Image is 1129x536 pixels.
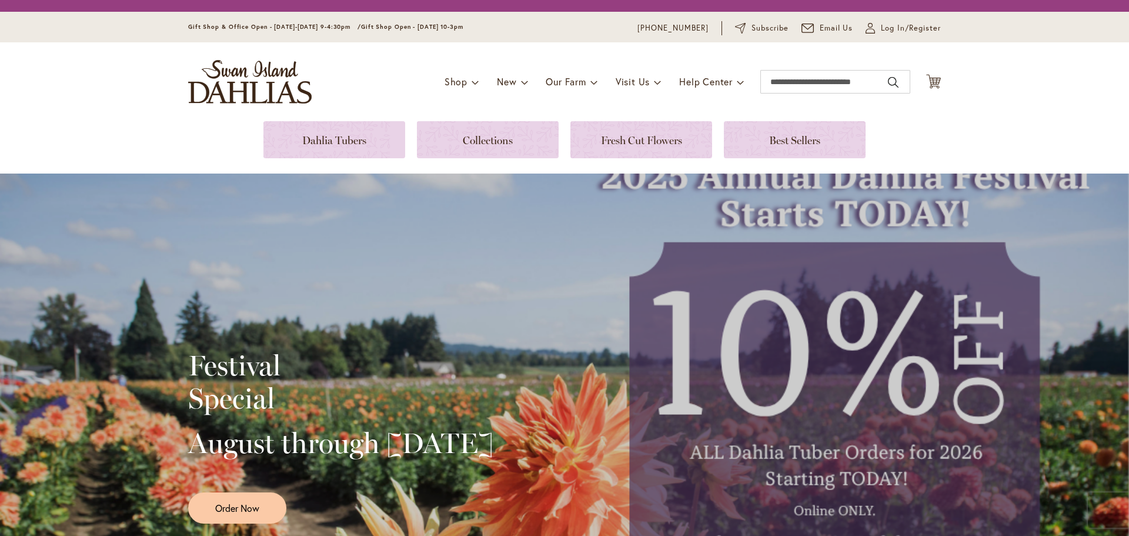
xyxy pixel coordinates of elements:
button: Search [888,73,898,92]
a: Order Now [188,492,286,524]
span: Subscribe [751,22,789,34]
h2: Festival Special [188,349,493,415]
span: New [497,75,516,88]
a: [PHONE_NUMBER] [637,22,709,34]
span: Log In/Register [881,22,941,34]
span: Our Farm [546,75,586,88]
a: store logo [188,60,312,104]
span: Shop [445,75,467,88]
span: Gift Shop Open - [DATE] 10-3pm [361,23,463,31]
span: Visit Us [616,75,650,88]
a: Log In/Register [866,22,941,34]
a: Subscribe [735,22,789,34]
a: Email Us [801,22,853,34]
h2: August through [DATE] [188,427,493,460]
span: Email Us [820,22,853,34]
span: Help Center [679,75,733,88]
span: Order Now [215,501,259,515]
span: Gift Shop & Office Open - [DATE]-[DATE] 9-4:30pm / [188,23,361,31]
